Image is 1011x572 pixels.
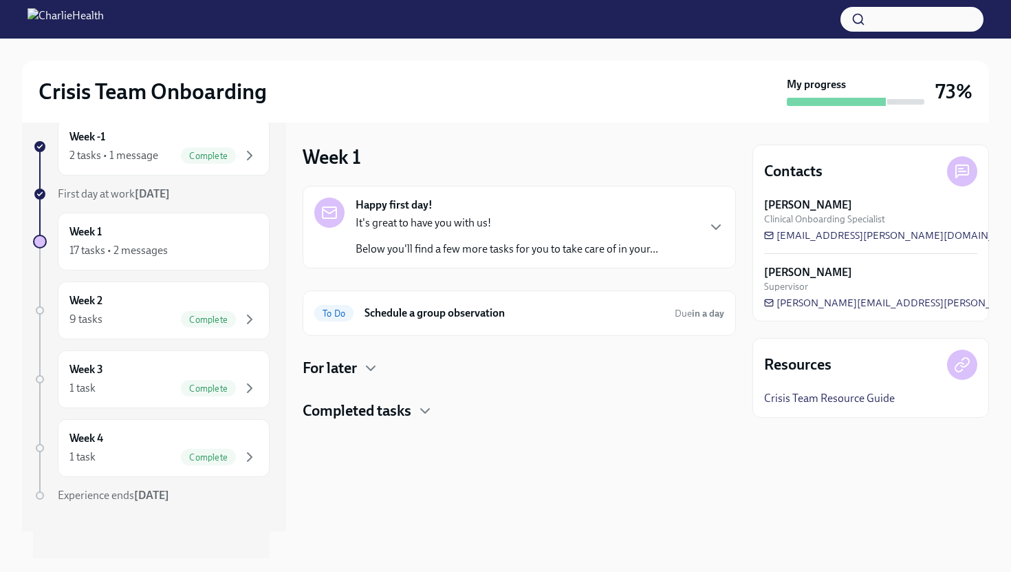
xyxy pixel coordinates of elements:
[69,449,96,465] div: 1 task
[58,187,170,200] span: First day at work
[764,280,808,293] span: Supervisor
[58,489,169,502] span: Experience ends
[135,187,170,200] strong: [DATE]
[314,308,354,319] span: To Do
[935,79,972,104] h3: 73%
[303,358,736,379] div: For later
[303,401,411,421] h4: Completed tasks
[356,215,658,231] p: It's great to have you with us!
[69,293,102,308] h6: Week 2
[33,213,270,271] a: Week 117 tasks • 2 messages
[181,315,236,325] span: Complete
[303,145,361,169] h3: Week 1
[764,265,852,280] strong: [PERSON_NAME]
[303,358,357,379] h4: For later
[69,362,103,377] h6: Week 3
[675,308,724,319] span: Due
[69,381,96,396] div: 1 task
[33,118,270,176] a: Week -12 tasks • 1 messageComplete
[181,383,236,394] span: Complete
[303,401,736,421] div: Completed tasks
[33,282,270,339] a: Week 29 tasksComplete
[356,242,658,257] p: Below you'll find a few more tasks for you to take care of in your...
[69,148,158,163] div: 2 tasks • 1 message
[69,312,102,327] div: 9 tasks
[764,198,852,213] strong: [PERSON_NAME]
[39,78,267,105] h2: Crisis Team Onboarding
[28,8,104,30] img: CharlieHealth
[764,391,895,406] a: Crisis Team Resource Guide
[69,243,168,258] div: 17 tasks • 2 messages
[314,302,724,324] a: To DoSchedule a group observationDuein a day
[787,77,846,92] strong: My progress
[69,129,105,145] h6: Week -1
[33,419,270,477] a: Week 41 taskComplete
[764,213,885,226] span: Clinical Onboarding Specialist
[764,161,823,182] h4: Contacts
[134,489,169,502] strong: [DATE]
[764,354,831,375] h4: Resources
[69,224,102,240] h6: Week 1
[181,151,236,161] span: Complete
[69,431,103,446] h6: Week 4
[356,198,433,213] strong: Happy first day!
[33,187,270,202] a: First day at work[DATE]
[692,308,724,319] strong: in a day
[181,452,236,463] span: Complete
[33,350,270,408] a: Week 31 taskComplete
[365,306,664,321] h6: Schedule a group observation
[675,307,724,320] span: August 23rd, 2025 10:00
